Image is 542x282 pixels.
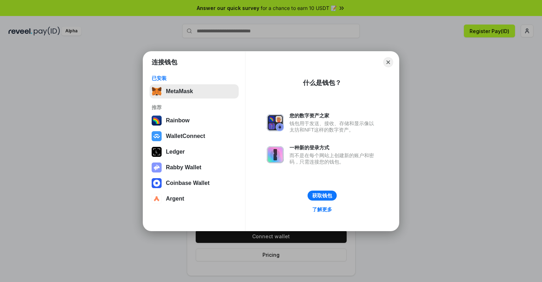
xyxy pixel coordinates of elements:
div: Ledger [166,149,185,155]
img: svg+xml,%3Csvg%20width%3D%2228%22%20height%3D%2228%22%20viewBox%3D%220%200%2028%2028%22%20fill%3D... [152,131,162,141]
div: 一种新的登录方式 [289,144,378,151]
div: MetaMask [166,88,193,95]
h1: 连接钱包 [152,58,177,66]
a: 了解更多 [308,205,336,214]
div: 推荐 [152,104,237,111]
button: 获取钱包 [308,191,337,201]
img: svg+xml,%3Csvg%20width%3D%2228%22%20height%3D%2228%22%20viewBox%3D%220%200%2028%2028%22%20fill%3D... [152,178,162,188]
img: svg+xml,%3Csvg%20xmlns%3D%22http%3A%2F%2Fwww.w3.org%2F2000%2Fsvg%22%20fill%3D%22none%22%20viewBox... [152,163,162,172]
div: 您的数字资产之家 [289,112,378,119]
button: MetaMask [150,84,239,99]
div: 而不是在每个网站上创建新的账户和密码，只需连接您的钱包。 [289,152,378,165]
button: Rabby Wallet [150,160,239,175]
button: Coinbase Wallet [150,176,239,190]
div: Coinbase Wallet [166,180,210,186]
div: 什么是钱包？ [303,79,341,87]
button: Argent [150,192,239,206]
button: Rainbow [150,113,239,128]
div: 获取钱包 [312,192,332,199]
div: WalletConnect [166,133,205,139]
img: svg+xml,%3Csvg%20xmlns%3D%22http%3A%2F%2Fwww.w3.org%2F2000%2Fsvg%22%20width%3D%2228%22%20height%3... [152,147,162,157]
button: Close [383,57,393,67]
img: svg+xml,%3Csvg%20width%3D%22120%22%20height%3D%22120%22%20viewBox%3D%220%200%20120%20120%22%20fil... [152,116,162,126]
div: 已安装 [152,75,237,81]
img: svg+xml,%3Csvg%20fill%3D%22none%22%20height%3D%2233%22%20viewBox%3D%220%200%2035%2033%22%20width%... [152,86,162,96]
img: svg+xml,%3Csvg%20xmlns%3D%22http%3A%2F%2Fwww.w3.org%2F2000%2Fsvg%22%20fill%3D%22none%22%20viewBox... [267,146,284,163]
img: svg+xml,%3Csvg%20xmlns%3D%22http%3A%2F%2Fwww.w3.org%2F2000%2Fsvg%22%20fill%3D%22none%22%20viewBox... [267,114,284,131]
div: 钱包用于发送、接收、存储和显示像以太坊和NFT这样的数字资产。 [289,120,378,133]
button: WalletConnect [150,129,239,143]
img: svg+xml,%3Csvg%20width%3D%2228%22%20height%3D%2228%22%20viewBox%3D%220%200%2028%2028%22%20fill%3D... [152,194,162,204]
button: Ledger [150,145,239,159]
div: Argent [166,196,184,202]
div: Rabby Wallet [166,164,201,171]
div: Rainbow [166,117,190,124]
div: 了解更多 [312,206,332,213]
